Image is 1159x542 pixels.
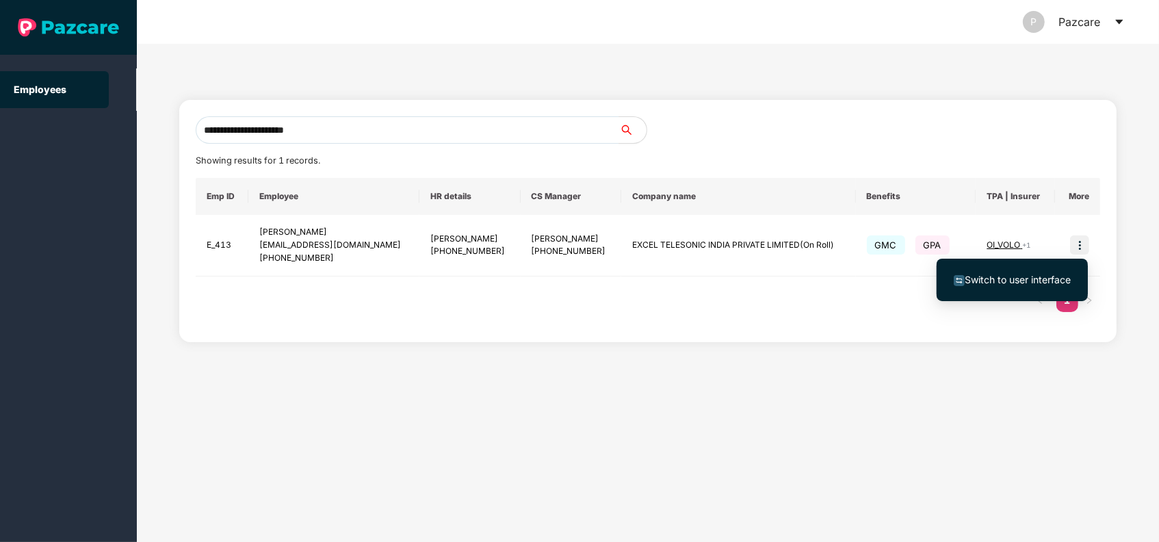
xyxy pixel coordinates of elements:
div: [PHONE_NUMBER] [259,252,408,265]
span: GMC [867,235,905,255]
img: svg+xml;base64,PHN2ZyB4bWxucz0iaHR0cDovL3d3dy53My5vcmcvMjAwMC9zdmciIHdpZHRoPSIxNiIgaGVpZ2h0PSIxNi... [954,275,965,286]
span: OI_VOLO [987,240,1022,250]
th: Employee [248,178,419,215]
th: CS Manager [521,178,622,215]
th: Benefits [856,178,976,215]
th: Company name [621,178,855,215]
div: [PERSON_NAME] [430,233,510,246]
span: right [1085,296,1093,305]
th: More [1055,178,1100,215]
td: E_413 [196,215,248,276]
a: Employees [14,83,66,95]
span: P [1031,11,1037,33]
button: right [1078,290,1100,312]
th: Emp ID [196,178,248,215]
li: Next Page [1078,290,1100,312]
span: Switch to user interface [965,274,1071,285]
span: caret-down [1114,16,1125,27]
div: [PHONE_NUMBER] [430,245,510,258]
img: icon [1070,235,1089,255]
th: TPA | Insurer [976,178,1054,215]
span: Showing results for 1 records. [196,155,320,166]
div: [PERSON_NAME] [259,226,408,239]
div: [PERSON_NAME] [532,233,611,246]
th: HR details [419,178,521,215]
span: + 1 [1022,241,1030,249]
span: search [618,125,647,135]
span: GPA [915,235,950,255]
div: [EMAIL_ADDRESS][DOMAIN_NAME] [259,239,408,252]
td: EXCEL TELESONIC INDIA PRIVATE LIMITED(On Roll) [621,215,855,276]
button: search [618,116,647,144]
div: [PHONE_NUMBER] [532,245,611,258]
